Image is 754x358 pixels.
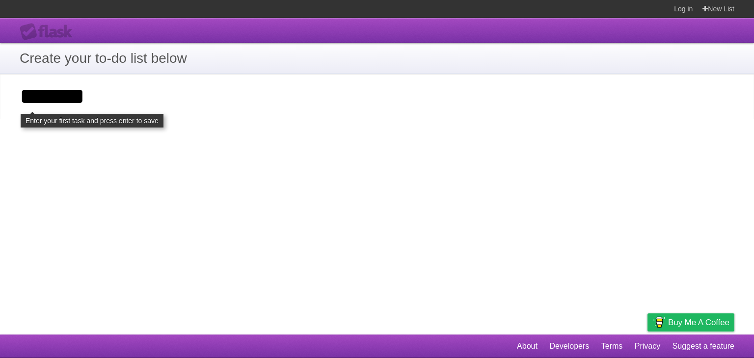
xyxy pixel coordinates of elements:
[549,337,589,356] a: Developers
[647,313,734,332] a: Buy me a coffee
[635,337,660,356] a: Privacy
[20,48,734,69] h1: Create your to-do list below
[20,23,79,41] div: Flask
[517,337,538,356] a: About
[601,337,623,356] a: Terms
[673,337,734,356] a: Suggest a feature
[668,314,729,331] span: Buy me a coffee
[652,314,666,331] img: Buy me a coffee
